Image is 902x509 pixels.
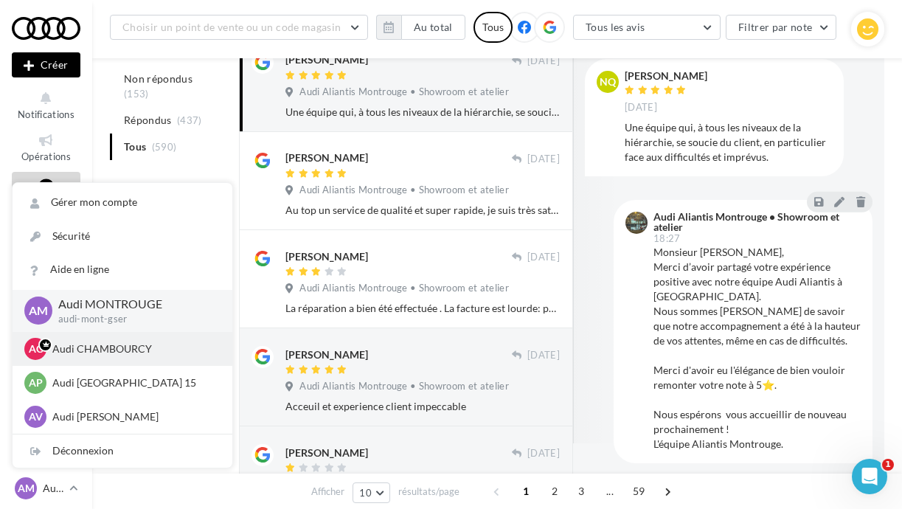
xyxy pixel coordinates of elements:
[398,485,459,499] span: résultats/page
[573,15,721,40] button: Tous les avis
[653,234,681,243] span: 18:27
[527,55,560,68] span: [DATE]
[52,342,215,356] p: Audi CHAMBOURCY
[285,301,560,316] div: La réparation a bien été effectuée . La facture est lourde: prestations 577€ HT dont 330 HT pour ...
[569,479,593,503] span: 3
[376,15,465,40] button: Au total
[299,184,509,197] span: Audi Aliantis Montrouge • Showroom et atelier
[285,105,560,120] div: Une équipe qui, à tous les niveaux de la hiérarchie, se soucie du client, en particulier face aux...
[13,434,232,468] div: Déconnexion
[29,375,43,390] span: AP
[543,479,566,503] span: 2
[726,15,837,40] button: Filtrer par note
[124,88,149,100] span: (153)
[353,482,390,503] button: 10
[58,296,209,313] p: Audi MONTROUGE
[58,313,209,326] p: audi-mont-gser
[13,220,232,253] a: Sécurité
[124,72,192,86] span: Non répondus
[653,212,858,232] div: Audi Aliantis Montrouge • Showroom et atelier
[29,342,43,356] span: AC
[586,21,645,33] span: Tous les avis
[18,108,74,120] span: Notifications
[21,150,71,162] span: Opérations
[13,186,232,219] a: Gérer mon compte
[285,203,560,218] div: Au top un service de qualité et super rapide, je suis très satisfait d’avoir choisi votre concess...
[29,409,43,424] span: AV
[285,150,368,165] div: [PERSON_NAME]
[124,113,172,128] span: Répondus
[52,375,215,390] p: Audi [GEOGRAPHIC_DATA] 15
[598,479,622,503] span: ...
[122,21,341,33] span: Choisir un point de vente ou un code magasin
[625,101,657,114] span: [DATE]
[527,447,560,460] span: [DATE]
[12,129,80,165] a: Opérations
[43,481,63,496] p: Audi MONTROUGE
[285,347,368,362] div: [PERSON_NAME]
[600,75,616,89] span: NQ
[12,172,80,226] a: Boîte de réception
[52,409,215,424] p: Audi [PERSON_NAME]
[18,481,35,496] span: AM
[110,15,368,40] button: Choisir un point de vente ou un code magasin
[177,114,202,126] span: (437)
[285,52,368,67] div: [PERSON_NAME]
[653,245,861,451] div: Monsieur [PERSON_NAME], Merci d’avoir partagé votre expérience positive avec notre équipe Audi Al...
[473,12,513,43] div: Tous
[527,349,560,362] span: [DATE]
[625,71,707,81] div: [PERSON_NAME]
[29,302,48,319] span: AM
[299,86,509,99] span: Audi Aliantis Montrouge • Showroom et atelier
[882,459,894,471] span: 1
[527,153,560,166] span: [DATE]
[12,474,80,502] a: AM Audi MONTROUGE
[627,479,651,503] span: 59
[401,15,465,40] button: Au total
[285,399,560,414] div: Acceuil et experience client impeccable
[13,253,232,286] a: Aide en ligne
[299,282,509,295] span: Audi Aliantis Montrouge • Showroom et atelier
[625,120,832,165] div: Une équipe qui, à tous les niveaux de la hiérarchie, se soucie du client, en particulier face aux...
[285,249,368,264] div: [PERSON_NAME]
[12,87,80,123] button: Notifications
[527,251,560,264] span: [DATE]
[299,380,509,393] span: Audi Aliantis Montrouge • Showroom et atelier
[852,459,887,494] iframe: Intercom live chat
[285,446,368,460] div: [PERSON_NAME]
[12,52,80,77] button: Créer
[514,479,538,503] span: 1
[359,487,372,499] span: 10
[311,485,344,499] span: Afficher
[12,52,80,77] div: Nouvelle campagne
